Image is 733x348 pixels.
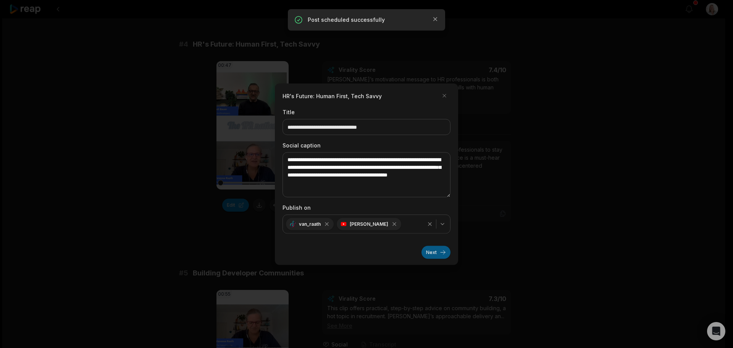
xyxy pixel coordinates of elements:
div: [PERSON_NAME] [337,218,401,230]
label: Title [283,108,450,116]
label: Social caption [283,141,450,149]
p: Post scheduled successfully [308,16,425,24]
div: van_raath [286,218,334,230]
button: Next [421,246,450,259]
label: Publish on [283,203,450,211]
h2: HR's Future: Human First, Tech Savvy [283,92,382,100]
button: van_raath[PERSON_NAME] [283,214,450,233]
